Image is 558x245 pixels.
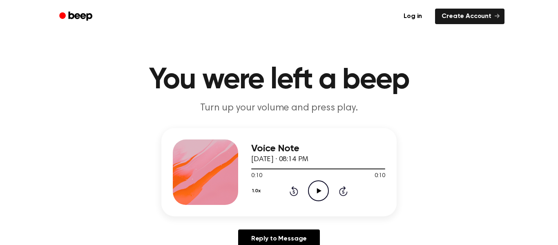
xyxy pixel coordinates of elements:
a: Log in [395,7,430,26]
span: [DATE] · 08:14 PM [251,156,308,163]
button: 1.0x [251,184,263,198]
h1: You were left a beep [70,65,488,95]
span: 0:10 [251,172,262,180]
span: 0:10 [375,172,385,180]
a: Beep [54,9,100,25]
a: Create Account [435,9,504,24]
h3: Voice Note [251,143,385,154]
p: Turn up your volume and press play. [122,101,436,115]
